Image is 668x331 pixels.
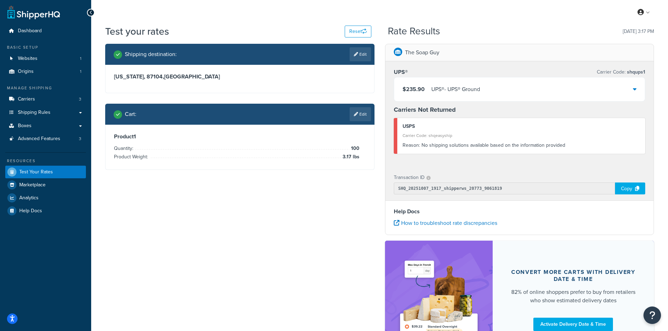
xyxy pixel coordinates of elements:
button: Open Resource Center [643,306,661,324]
div: UPS® - UPS® Ground [431,84,480,94]
button: Reset [345,26,371,37]
span: 3.17 lbs [341,153,359,161]
h2: Rate Results [388,26,440,37]
h2: Cart : [125,111,136,117]
span: Reason: [403,142,420,149]
span: 1 [80,56,81,62]
div: Basic Setup [5,44,86,50]
span: 3 [79,136,81,142]
span: 3 [79,96,81,102]
p: Carrier Code: [597,67,645,77]
span: Origins [18,69,34,75]
span: Product Weight: [114,153,150,160]
span: Websites [18,56,38,62]
a: Activate Delivery Date & Time [533,318,613,331]
li: Origins [5,65,86,78]
div: Carrier Code: shqeasyship [403,131,640,140]
div: USPS [403,122,640,131]
a: Test Your Rates [5,166,86,178]
div: Copy [615,182,645,194]
span: 100 [349,144,359,153]
a: Edit [350,107,371,121]
span: Dashboard [18,28,42,34]
h3: Product 1 [114,133,366,140]
span: Quantity: [114,145,135,152]
span: Advanced Features [18,136,60,142]
a: Advanced Features3 [5,132,86,145]
span: Marketplace [19,182,46,188]
li: Advanced Features [5,132,86,145]
p: [DATE] 3:17 PM [623,27,654,36]
li: Websites [5,52,86,65]
span: shqups1 [626,68,645,76]
span: Analytics [19,195,39,201]
div: Resources [5,158,86,164]
span: Shipping Rules [18,110,50,116]
strong: Carriers Not Returned [394,105,456,114]
span: Boxes [18,123,32,129]
a: How to troubleshoot rate discrepancies [394,219,497,227]
a: Analytics [5,192,86,204]
p: The Soap Guy [405,48,439,57]
span: Help Docs [19,208,42,214]
span: Test Your Rates [19,169,53,175]
div: No shipping solutions available based on the information provided [403,140,640,150]
span: Carriers [18,96,35,102]
a: Help Docs [5,205,86,217]
div: 82% of online shoppers prefer to buy from retailers who show estimated delivery dates [510,288,637,305]
h3: [US_STATE], 87104 , [GEOGRAPHIC_DATA] [114,73,366,80]
h3: UPS® [394,69,408,76]
div: Convert more carts with delivery date & time [510,269,637,283]
a: Websites1 [5,52,86,65]
a: Edit [350,47,371,61]
h2: Shipping destination : [125,51,177,57]
a: Shipping Rules [5,106,86,119]
a: Dashboard [5,25,86,37]
p: Transaction ID [394,173,425,182]
a: Marketplace [5,179,86,191]
h4: Help Docs [394,207,646,216]
a: Boxes [5,119,86,132]
a: Carriers3 [5,93,86,106]
span: $235.90 [403,85,425,93]
div: Manage Shipping [5,85,86,91]
span: 1 [80,69,81,75]
li: Carriers [5,93,86,106]
h1: Test your rates [105,25,169,38]
a: Origins1 [5,65,86,78]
